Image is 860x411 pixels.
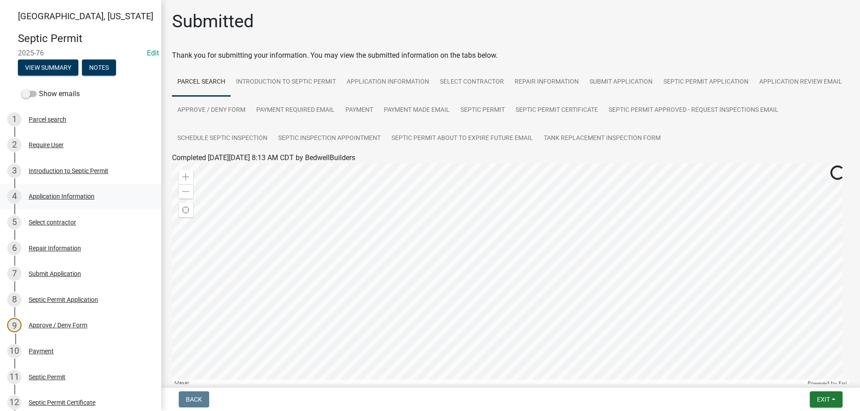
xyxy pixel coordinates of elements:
[29,219,76,225] div: Select contractor
[7,370,21,384] div: 11
[179,203,193,217] div: Find my location
[455,96,510,125] a: Septic Permit
[584,68,658,97] a: Submit Application
[7,318,21,332] div: 9
[172,153,355,162] span: Completed [DATE][DATE] 8:13 AM CDT by BedwellBuilders
[29,374,65,380] div: Septic Permit
[378,96,455,125] a: Payment Made Email
[817,396,830,403] span: Exit
[186,396,202,403] span: Back
[7,344,21,358] div: 10
[172,68,231,97] a: Parcel search
[147,49,159,57] a: Edit
[29,142,64,148] div: Require User
[7,395,21,410] div: 12
[172,11,254,32] h1: Submitted
[82,64,116,72] wm-modal-confirm: Notes
[273,124,386,153] a: Septic Inspection Appointment
[172,50,849,61] div: Thank you for submitting your information. You may view the submitted information on the tabs below.
[82,59,116,76] button: Notes
[7,267,21,281] div: 7
[509,68,584,97] a: Repair Information
[29,322,87,328] div: Approve / Deny Form
[838,380,847,386] a: Esri
[251,96,340,125] a: Payment Required Email
[21,89,80,99] label: Show emails
[29,271,81,277] div: Submit Application
[172,124,273,153] a: Schedule Septic Inspection
[179,170,193,184] div: Zoom in
[810,391,843,407] button: Exit
[603,96,784,125] a: Septic Permit Approved - Request Inspections Email
[29,297,98,303] div: Septic Permit Application
[805,380,849,387] div: Powered by
[172,96,251,125] a: Approve / Deny Form
[510,96,603,125] a: Septic Permit Certificate
[179,184,193,199] div: Zoom out
[7,241,21,255] div: 6
[29,193,95,199] div: Application Information
[18,11,153,21] span: [GEOGRAPHIC_DATA], [US_STATE]
[29,116,66,123] div: Parcel search
[340,96,378,125] a: Payment
[231,68,341,97] a: Introduction to Septic Permit
[18,49,143,57] span: 2025-76
[7,164,21,178] div: 3
[434,68,509,97] a: Select contractor
[7,189,21,203] div: 4
[179,391,209,407] button: Back
[658,68,754,97] a: Septic Permit Application
[7,215,21,229] div: 5
[147,49,159,57] wm-modal-confirm: Edit Application Number
[172,380,805,387] div: Maxar
[18,64,78,72] wm-modal-confirm: Summary
[29,348,54,354] div: Payment
[7,138,21,152] div: 2
[29,399,95,406] div: Septic Permit Certificate
[18,59,78,76] button: View Summary
[18,32,154,45] h4: Septic Permit
[7,292,21,307] div: 8
[754,68,847,97] a: Application review email
[341,68,434,97] a: Application Information
[538,124,666,153] a: Tank Replacement Inspection Form
[29,245,81,251] div: Repair Information
[29,168,108,174] div: Introduction to Septic Permit
[386,124,538,153] a: Septic Permit About to Expire Future Email
[7,112,21,127] div: 1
